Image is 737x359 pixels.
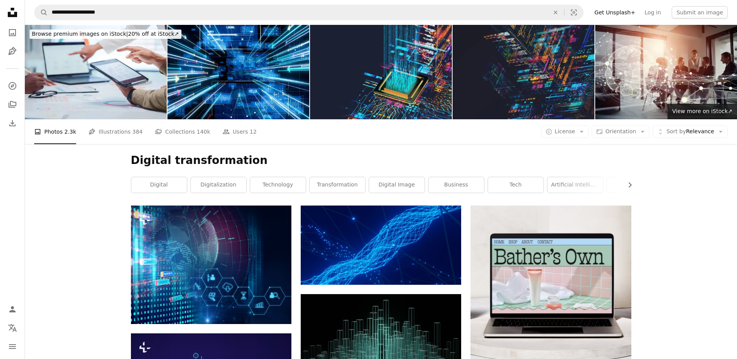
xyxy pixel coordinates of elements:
a: futuristic earth map technology abstract background represent global connection concept [131,261,291,268]
button: Submit an image [672,6,728,19]
a: Collections 140k [155,119,210,144]
a: Users 12 [223,119,257,144]
a: Illustrations 384 [89,119,143,144]
span: Orientation [605,128,636,134]
a: Browse premium images on iStock|20% off at iStock↗ [25,25,186,44]
span: Browse premium images on iStock | [32,31,128,37]
a: light [607,177,662,193]
a: Collections [5,97,20,112]
span: 140k [197,127,210,136]
a: Download History [5,115,20,131]
img: Global business concept. Communication network. Management strategy. Digital transformation. [595,25,737,119]
span: Relevance [666,128,714,136]
a: a blue abstract background with lines and dots [301,242,461,249]
img: AI - Artificial Intelligence - concept CPU quantum computing. Digital transformation and big data [453,25,594,119]
a: technology [250,177,306,193]
a: digital [131,177,187,193]
button: Orientation [592,125,650,138]
button: Clear [547,5,564,20]
img: Close up digital Device screen of Data Analyst team of Marketing from Social Media Platforms. [25,25,167,119]
a: transformation [310,177,365,193]
a: Get Unsplash+ [590,6,640,19]
img: futuristic earth map technology abstract background represent global connection concept [131,206,291,324]
span: License [555,128,575,134]
button: Visual search [565,5,583,20]
img: a blue abstract background with lines and dots [301,206,461,285]
a: Explore [5,78,20,94]
img: Digital transformation concept. High speed. Agile development. [167,25,309,119]
span: 12 [250,127,257,136]
a: Log in / Sign up [5,301,20,317]
a: an abstract image of a city made up of lines [301,340,461,347]
img: Artificial Intelligence, concept CPU - quantum computing [310,25,452,119]
a: tech [488,177,544,193]
a: Photos [5,25,20,40]
h1: Digital transformation [131,153,631,167]
form: Find visuals sitewide [34,5,584,20]
span: Sort by [666,128,686,134]
button: Search Unsplash [35,5,48,20]
button: scroll list to the right [623,177,631,193]
span: 20% off at iStock ↗ [32,31,179,37]
span: View more on iStock ↗ [672,108,732,114]
a: Log in [640,6,666,19]
a: digitalization [191,177,246,193]
a: business [429,177,484,193]
a: Illustrations [5,44,20,59]
button: Language [5,320,20,336]
button: Menu [5,339,20,354]
a: View more on iStock↗ [667,104,737,119]
button: License [541,125,589,138]
button: Sort byRelevance [653,125,728,138]
a: artificial intelligence [547,177,603,193]
a: digital image [369,177,425,193]
span: 384 [132,127,143,136]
